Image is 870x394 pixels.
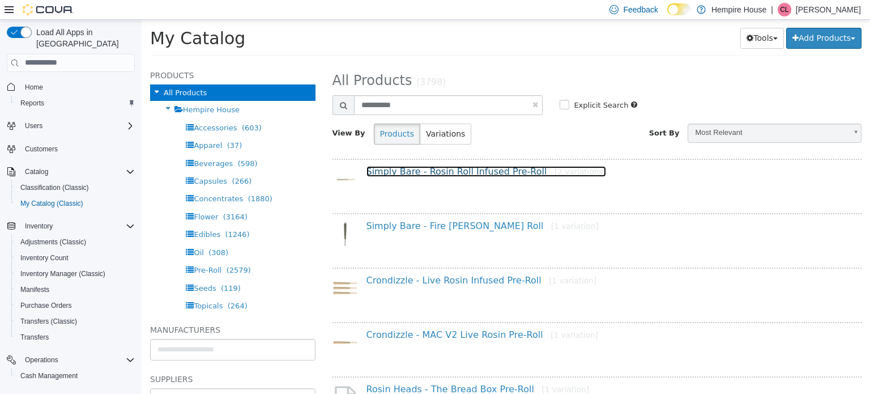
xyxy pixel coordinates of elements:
[20,333,49,342] span: Transfers
[20,142,62,156] a: Customers
[16,96,135,110] span: Reports
[16,197,135,210] span: My Catalog (Classic)
[16,181,93,194] a: Classification (Classic)
[100,104,120,112] span: (603)
[96,139,116,148] span: (598)
[429,80,487,91] label: Explicit Search
[2,118,139,134] button: Users
[41,86,98,94] span: Hempire House
[20,269,105,278] span: Inventory Manager (Classic)
[25,222,53,231] span: Inventory
[547,104,705,122] span: Most Relevant
[667,3,691,15] input: Dark Mode
[16,299,76,312] a: Purchase Orders
[8,303,174,317] h5: Manufacturers
[191,147,216,172] img: 150
[20,99,44,108] span: Reports
[16,251,135,265] span: Inventory Count
[796,3,861,16] p: [PERSON_NAME]
[52,139,91,148] span: Beverages
[780,3,788,16] span: CL
[191,53,271,69] span: All Products
[191,310,216,336] img: 150
[20,142,135,156] span: Customers
[23,4,74,15] img: Cova
[2,164,139,180] button: Catalog
[16,369,135,383] span: Cash Management
[20,238,86,247] span: Adjustments (Classic)
[20,317,77,326] span: Transfers (Classic)
[2,218,139,234] button: Inventory
[225,364,448,375] a: Rosin Heads - The Bread Box Pre-Roll[1 variation]
[52,246,80,255] span: Pre-Roll
[11,95,139,111] button: Reports
[20,119,135,133] span: Users
[52,228,62,237] span: Oil
[2,79,139,95] button: Home
[52,210,79,219] span: Edibles
[52,104,95,112] span: Accessories
[16,315,82,328] a: Transfers (Classic)
[413,147,464,156] small: [2 variations]
[16,369,82,383] a: Cash Management
[11,266,139,282] button: Inventory Manager (Classic)
[16,235,91,249] a: Adjustments (Classic)
[8,49,174,62] h5: Products
[191,201,216,227] img: 150
[191,256,216,281] img: 150
[52,264,74,273] span: Seeds
[407,256,455,265] small: [1 variation]
[8,353,174,366] h5: Suppliers
[20,81,48,94] a: Home
[16,267,110,281] a: Inventory Manager (Classic)
[16,283,135,296] span: Manifests
[20,165,135,179] span: Catalog
[11,250,139,266] button: Inventory Count
[11,329,139,345] button: Transfers
[623,4,658,15] span: Feedback
[20,253,69,262] span: Inventory Count
[667,15,668,16] span: Dark Mode
[82,193,106,201] span: (3164)
[16,283,54,296] a: Manifests
[25,355,58,365] span: Operations
[16,181,135,194] span: Classification (Classic)
[20,183,89,192] span: Classification (Classic)
[8,9,104,28] span: My Catalog
[20,80,135,94] span: Home
[11,180,139,196] button: Classification (Classic)
[232,104,279,125] button: Products
[410,202,457,211] small: [1 variation]
[275,57,304,67] small: (3798)
[225,146,464,157] a: Simply Bare - Rosin Roll Infused Pre-Roll[2 variations]
[16,331,135,344] span: Transfers
[25,83,43,92] span: Home
[79,264,99,273] span: (119)
[20,371,78,380] span: Cash Management
[225,310,457,320] a: Crondizzle - MAC V2 Live Rosin Pre-Roll[1 variation]
[20,119,47,133] button: Users
[90,157,110,166] span: (266)
[225,255,455,266] a: Crondizzle - Live Rosin Infused Pre-Roll[1 variation]
[20,219,135,233] span: Inventory
[2,352,139,368] button: Operations
[771,3,773,16] p: |
[11,282,139,298] button: Manifests
[191,109,224,117] span: View By
[11,313,139,329] button: Transfers (Classic)
[11,234,139,250] button: Adjustments (Classic)
[645,8,720,29] button: Add Products
[16,235,135,249] span: Adjustments (Classic)
[2,141,139,157] button: Customers
[16,197,88,210] a: My Catalog (Classic)
[11,368,139,384] button: Cash Management
[25,167,48,176] span: Catalog
[400,365,447,374] small: [1 variation]
[225,201,457,211] a: Simply Bare - Fire [PERSON_NAME] Roll[1 variation]
[106,175,131,183] span: (1880)
[52,121,80,130] span: Apparel
[507,109,538,117] span: Sort By
[16,315,135,328] span: Transfers (Classic)
[20,353,135,367] span: Operations
[599,8,642,29] button: Tools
